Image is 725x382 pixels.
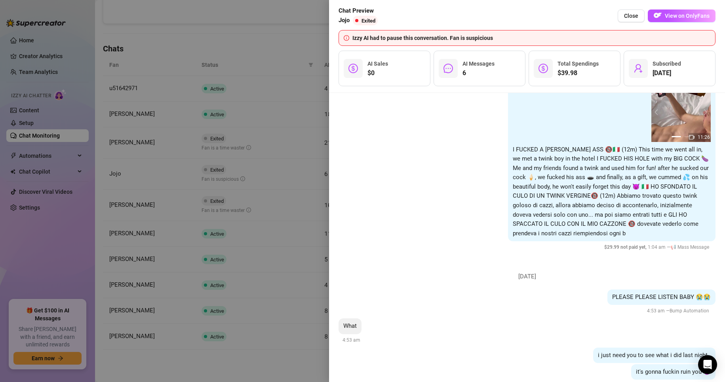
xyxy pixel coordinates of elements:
span: [DATE] [653,68,681,78]
span: 6 [462,68,495,78]
span: message [443,64,453,73]
span: dollar [539,64,548,73]
span: user-add [634,64,643,73]
button: prev [655,109,661,115]
span: [DATE] [512,272,542,282]
span: 4:53 am [343,337,360,343]
span: AI Messages [462,61,495,67]
button: Close [618,9,645,22]
button: next [701,109,708,115]
span: Chat Preview [339,6,381,16]
span: $0 [367,68,388,78]
span: 4:53 am — [647,308,712,314]
div: Izzy AI had to pause this conversation. Fan is suspicious [352,34,710,42]
span: it's gonna fuckin ruin you 😈 [636,368,711,375]
span: $ 29.99 not paid yet , [604,244,648,250]
img: media [651,83,711,142]
span: video-camera [689,134,695,140]
span: I FUCKED A [PERSON_NAME] ASS 🔞🇮🇹 (12m) This time we went all in, we met a twink boy in the hotel ... [513,146,709,237]
span: 📢 Mass Message [670,244,709,250]
span: Total Spendings [558,61,599,67]
button: OFView on OnlyFans [648,9,715,22]
img: OF [654,11,662,19]
div: Open Intercom Messenger [698,355,717,374]
span: i just need you to see what i did last night.. [598,352,711,359]
span: What [343,322,357,329]
span: Bump Automation [670,308,709,314]
span: 1:04 am — [604,244,712,250]
span: 11:26 [698,134,710,140]
a: OFView on OnlyFans [648,9,715,23]
span: Exited [362,18,375,24]
button: 2 [684,136,691,137]
span: Jojo [339,16,350,25]
span: $39.98 [558,68,599,78]
span: AI Sales [367,61,388,67]
span: View on OnlyFans [665,13,710,19]
span: dollar [348,64,358,73]
span: PLEASE PLEASE LISTEN BABY 😭😭 [612,293,711,301]
span: Subscribed [653,61,681,67]
span: Close [624,13,638,19]
span: info-circle [344,35,349,41]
